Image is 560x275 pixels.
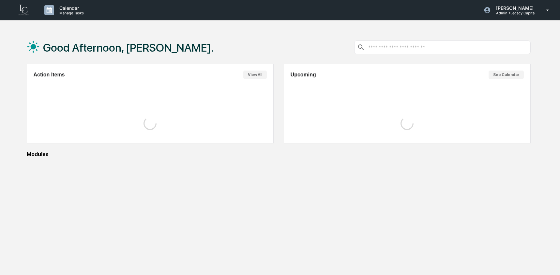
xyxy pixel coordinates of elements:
button: See Calendar [489,71,524,79]
button: View All [243,71,267,79]
div: Modules [27,151,531,157]
p: [PERSON_NAME] [491,5,537,11]
p: Calendar [54,5,87,11]
p: Manage Tasks [54,11,87,15]
img: logo [16,4,31,16]
h1: Good Afternoon, [PERSON_NAME]. [43,41,214,54]
p: Admin • Legacy Capital [491,11,537,15]
h2: Upcoming [291,72,316,78]
h2: Action Items [34,72,65,78]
